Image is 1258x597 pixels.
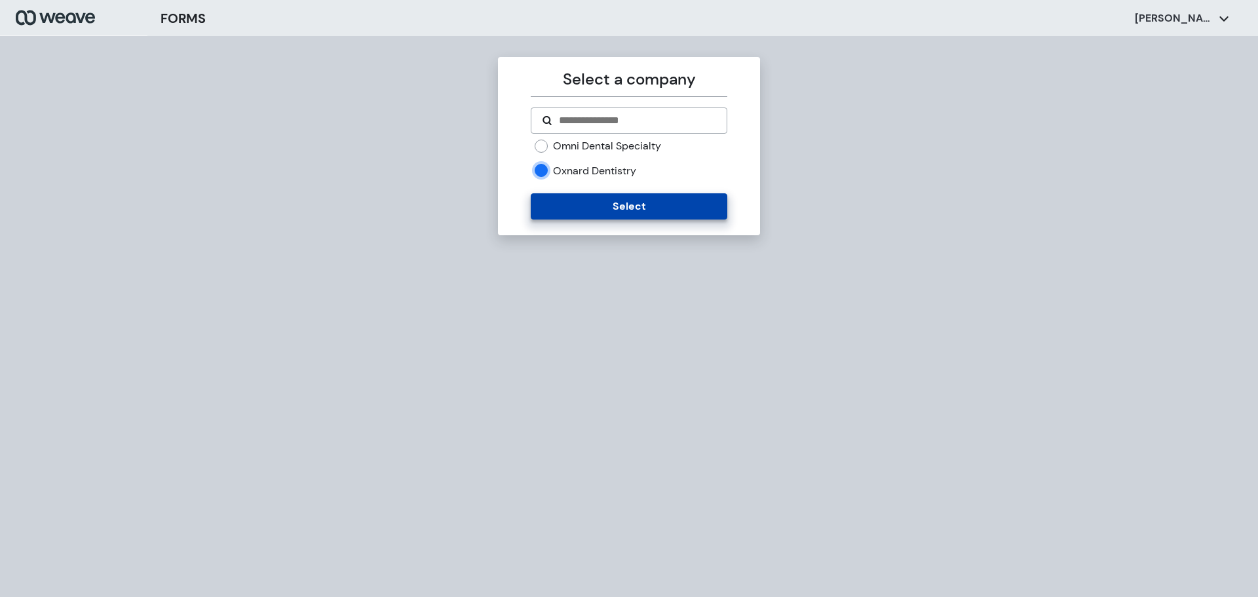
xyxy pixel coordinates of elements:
input: Search [558,113,715,128]
h3: FORMS [161,9,206,28]
p: Select a company [531,67,727,91]
button: Select [531,193,727,220]
label: Oxnard Dentistry [553,164,636,178]
label: Omni Dental Specialty [553,139,661,153]
p: [PERSON_NAME] [1135,11,1213,26]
